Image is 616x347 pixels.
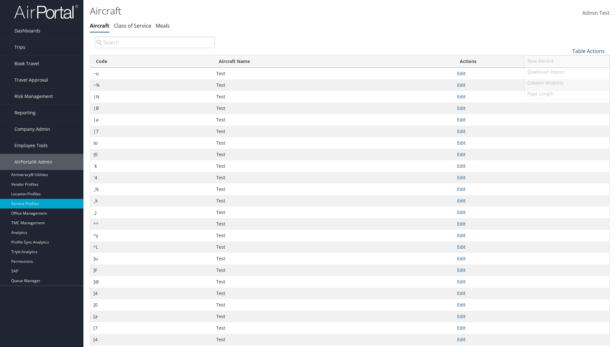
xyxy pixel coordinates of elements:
a: 100 [525,89,609,100]
a: 50 [525,78,609,89]
img: airportal-logo.png [14,4,78,19]
a: New Record [525,56,609,67]
a: 10 [525,56,609,67]
span: Book Travel [14,56,39,72]
span: Dashboards [14,23,40,39]
span: Trips [14,39,25,55]
span: Travel Approval [14,72,48,88]
span: Reporting [14,105,36,121]
a: 25 [525,67,609,78]
span: Risk Management [14,88,53,104]
span: Company Admin [14,121,50,137]
span: Employee Tools [14,138,48,154]
span: AirPortal® Admin [14,154,52,170]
